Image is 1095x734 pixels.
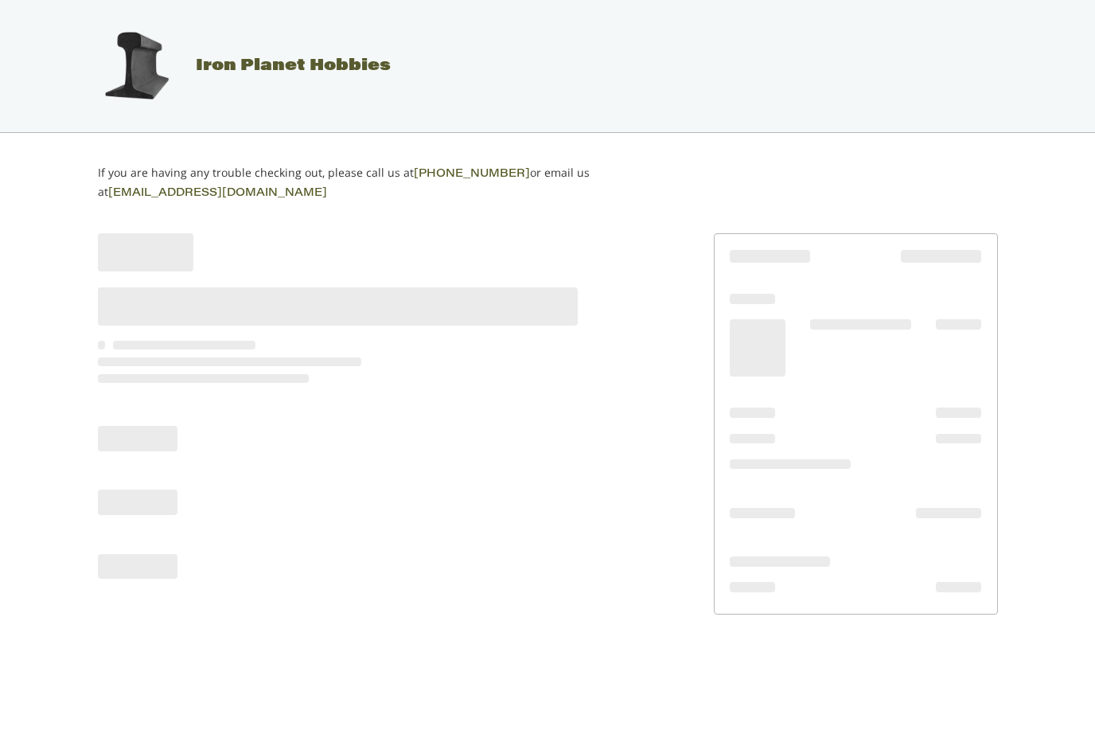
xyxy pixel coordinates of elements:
a: Iron Planet Hobbies [80,58,391,74]
p: If you are having any trouble checking out, please call us at or email us at [98,164,640,202]
img: Iron Planet Hobbies [96,26,176,106]
span: Iron Planet Hobbies [196,58,391,74]
a: [EMAIL_ADDRESS][DOMAIN_NAME] [108,188,327,199]
a: [PHONE_NUMBER] [414,169,530,180]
